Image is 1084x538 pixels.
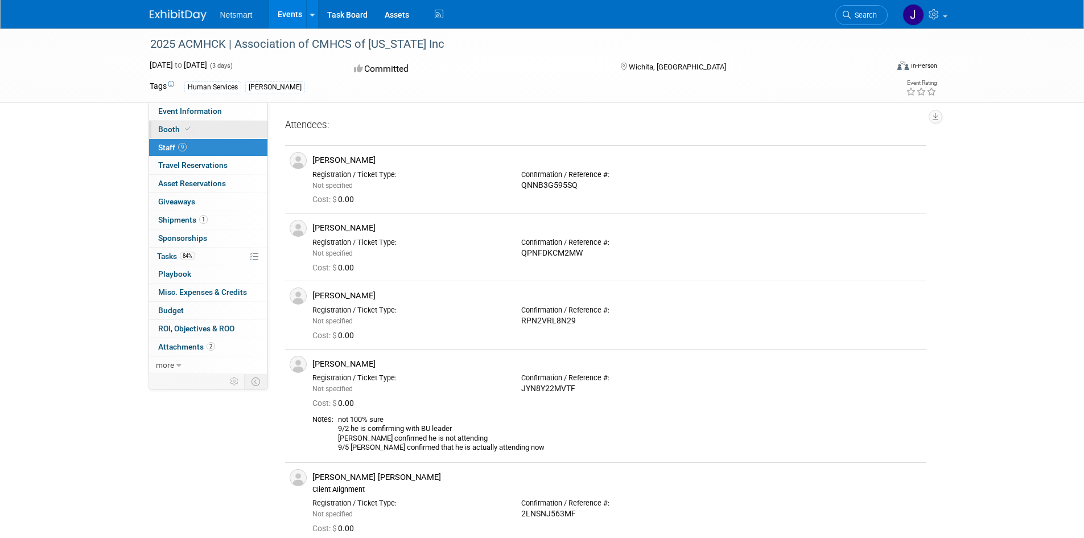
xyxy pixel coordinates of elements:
span: Travel Reservations [158,161,228,170]
span: Netsmart [220,10,253,19]
span: Booth [158,125,193,134]
span: Not specified [312,249,353,257]
a: Attachments2 [149,338,267,356]
a: Misc. Expenses & Credits [149,284,267,301]
div: Attendees: [285,118,926,133]
span: to [173,60,184,69]
div: Registration / Ticket Type: [312,499,504,508]
div: [PERSON_NAME] [PERSON_NAME] [312,472,922,483]
a: Shipments1 [149,211,267,229]
span: Event Information [158,106,222,116]
span: Misc. Expenses & Credits [158,288,247,297]
a: Giveaways [149,193,267,211]
span: Attachments [158,342,215,351]
a: more [149,356,267,374]
div: Event Format [821,59,938,76]
div: Confirmation / Reference #: [521,238,713,247]
div: [PERSON_NAME] [245,81,305,93]
span: Cost: $ [312,399,338,408]
div: Confirmation / Reference #: [521,306,713,315]
span: Asset Reservations [158,179,226,188]
span: Not specified [312,182,353,190]
div: Client Alignment [312,485,922,494]
a: Staff9 [149,139,267,157]
div: Confirmation / Reference #: [521,499,713,508]
div: [PERSON_NAME] [312,359,922,369]
a: Playbook [149,265,267,283]
div: 2LNSNJ563MF [521,509,713,519]
div: Confirmation / Reference #: [521,373,713,383]
img: Format-Inperson.png [897,61,909,70]
span: Not specified [312,510,353,518]
div: Registration / Ticket Type: [312,306,504,315]
td: Personalize Event Tab Strip [225,374,245,389]
div: Human Services [184,81,241,93]
div: Registration / Ticket Type: [312,373,504,383]
span: 2 [207,342,215,351]
div: [PERSON_NAME] [312,223,922,233]
a: Travel Reservations [149,157,267,174]
a: Budget [149,302,267,319]
span: ROI, Objectives & ROO [158,324,234,333]
div: JYN8Y22MVTF [521,384,713,394]
span: Sponsorships [158,233,207,243]
i: Booth reservation complete [185,126,191,132]
img: ExhibitDay [150,10,207,21]
a: ROI, Objectives & ROO [149,320,267,338]
a: Event Information [149,102,267,120]
span: Cost: $ [312,331,338,340]
a: Booth [149,121,267,138]
span: 0.00 [312,195,358,204]
span: 1 [199,215,208,224]
img: Associate-Profile-5.png [290,469,307,486]
span: 9 [178,143,187,151]
div: [PERSON_NAME] [312,155,922,166]
div: Event Rating [906,80,937,86]
div: RPN2VRL8N29 [521,316,713,326]
span: 0.00 [312,263,358,272]
div: In-Person [910,61,937,70]
a: Search [835,5,888,25]
span: 0.00 [312,399,358,408]
div: Notes: [312,415,333,424]
span: more [156,360,174,369]
span: [DATE] [DATE] [150,60,207,69]
span: Cost: $ [312,524,338,533]
span: Cost: $ [312,263,338,272]
span: Staff [158,143,187,152]
span: 84% [180,252,195,260]
div: 2025 ACMHCK | Association of CMHCS of [US_STATE] Inc [146,34,871,55]
div: Confirmation / Reference #: [521,170,713,179]
img: Associate-Profile-5.png [290,288,307,305]
span: 0.00 [312,524,358,533]
div: QNNB3G595SQ [521,180,713,191]
div: [PERSON_NAME] [312,290,922,301]
td: Tags [150,80,174,93]
span: Budget [158,306,184,315]
span: Giveaways [158,197,195,206]
span: Search [851,11,877,19]
div: QPNFDKCM2MW [521,248,713,258]
span: Not specified [312,385,353,393]
span: (3 days) [209,62,233,69]
a: Tasks84% [149,248,267,265]
span: Tasks [157,252,195,261]
td: Toggle Event Tabs [244,374,267,389]
div: Registration / Ticket Type: [312,170,504,179]
img: Associate-Profile-5.png [290,356,307,373]
img: Jackson O'Rourke [902,4,924,26]
a: Sponsorships [149,229,267,247]
div: not 100% sure 9/2 he is comfirming with BU leader [PERSON_NAME] confirmed he is not attending 9/5... [338,415,922,453]
div: Registration / Ticket Type: [312,238,504,247]
div: Committed [351,59,602,79]
a: Asset Reservations [149,175,267,192]
span: Not specified [312,317,353,325]
span: 0.00 [312,331,358,340]
span: Cost: $ [312,195,338,204]
span: Wichita, [GEOGRAPHIC_DATA] [629,63,726,71]
span: Playbook [158,269,191,278]
img: Associate-Profile-5.png [290,152,307,169]
img: Associate-Profile-5.png [290,220,307,237]
span: Shipments [158,215,208,224]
